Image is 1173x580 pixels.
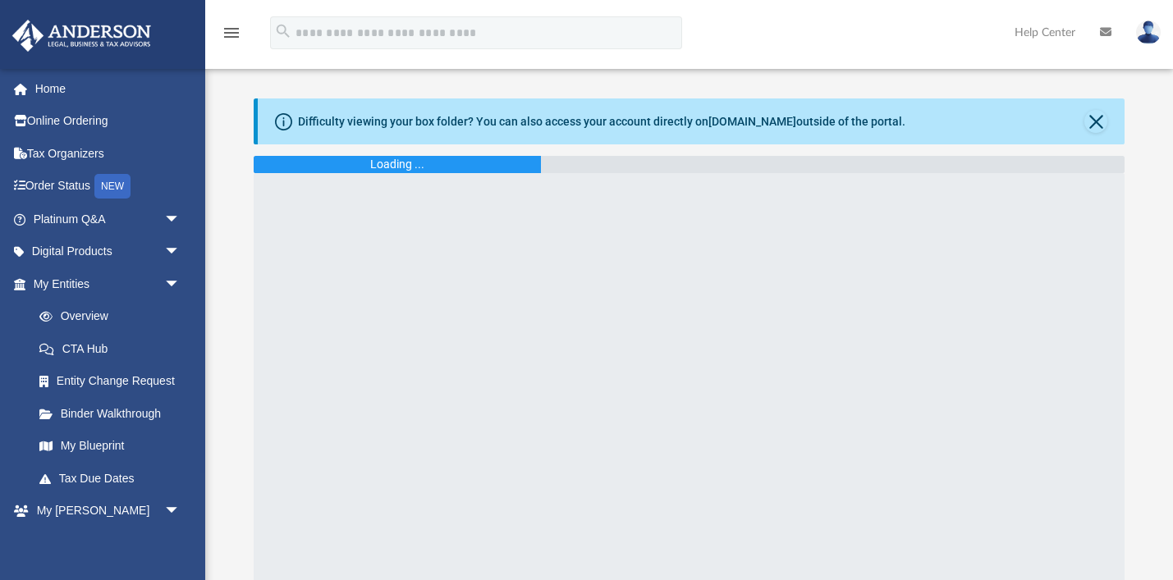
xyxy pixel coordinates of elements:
a: Entity Change Request [23,365,205,398]
div: Loading ... [370,156,424,173]
a: Overview [23,300,205,333]
div: NEW [94,174,131,199]
button: Close [1084,110,1107,133]
a: [DOMAIN_NAME] [708,115,796,128]
i: search [274,22,292,40]
a: Tax Organizers [11,137,205,170]
div: Difficulty viewing your box folder? You can also access your account directly on outside of the p... [298,113,905,130]
i: menu [222,23,241,43]
a: Digital Productsarrow_drop_down [11,235,205,268]
span: arrow_drop_down [164,495,197,528]
span: arrow_drop_down [164,203,197,236]
a: CTA Hub [23,332,205,365]
a: Tax Due Dates [23,462,205,495]
a: My [PERSON_NAME] Teamarrow_drop_down [11,495,197,547]
a: menu [222,31,241,43]
a: Order StatusNEW [11,170,205,203]
img: User Pic [1136,21,1161,44]
a: Platinum Q&Aarrow_drop_down [11,203,205,235]
a: My Entitiesarrow_drop_down [11,267,205,300]
span: arrow_drop_down [164,267,197,301]
img: Anderson Advisors Platinum Portal [7,20,156,52]
a: Online Ordering [11,105,205,138]
a: Binder Walkthrough [23,397,205,430]
a: Home [11,72,205,105]
span: arrow_drop_down [164,235,197,269]
a: My Blueprint [23,430,197,463]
